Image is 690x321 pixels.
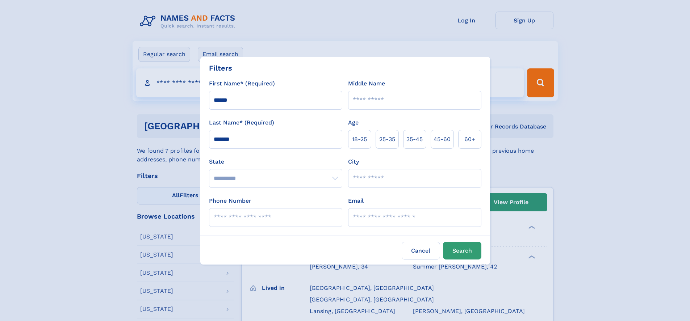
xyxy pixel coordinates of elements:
[402,242,440,259] label: Cancel
[443,242,481,259] button: Search
[348,118,359,127] label: Age
[406,135,423,144] span: 35‑45
[209,118,274,127] label: Last Name* (Required)
[209,79,275,88] label: First Name* (Required)
[379,135,395,144] span: 25‑35
[348,197,364,205] label: Email
[348,157,359,166] label: City
[209,63,232,73] div: Filters
[434,135,451,144] span: 45‑60
[464,135,475,144] span: 60+
[348,79,385,88] label: Middle Name
[209,197,251,205] label: Phone Number
[209,157,342,166] label: State
[352,135,367,144] span: 18‑25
